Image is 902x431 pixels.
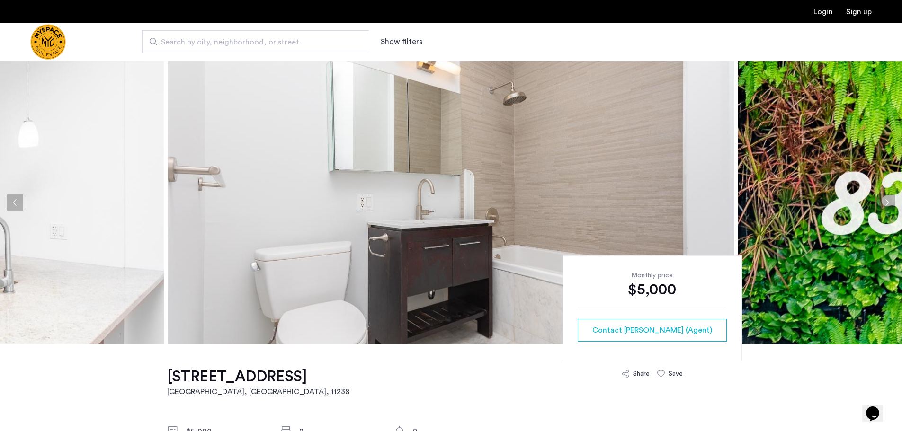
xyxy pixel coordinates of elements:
[167,386,349,397] h2: [GEOGRAPHIC_DATA], [GEOGRAPHIC_DATA] , 11238
[161,36,343,48] span: Search by city, neighborhood, or street.
[633,369,650,378] div: Share
[142,30,369,53] input: Apartment Search
[30,24,66,60] img: logo
[381,36,422,47] button: Show or hide filters
[862,393,893,422] iframe: chat widget
[813,8,833,16] a: Login
[578,280,727,299] div: $5,000
[7,194,23,211] button: Previous apartment
[167,367,349,386] h1: [STREET_ADDRESS]
[669,369,683,378] div: Save
[168,61,734,344] img: apartment
[578,319,727,342] button: button
[30,24,66,60] a: Cazamio Logo
[592,325,712,336] span: Contact [PERSON_NAME] (Agent)
[879,194,895,211] button: Next apartment
[846,8,872,16] a: Registration
[578,271,727,280] div: Monthly price
[167,367,349,397] a: [STREET_ADDRESS][GEOGRAPHIC_DATA], [GEOGRAPHIC_DATA], 11238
